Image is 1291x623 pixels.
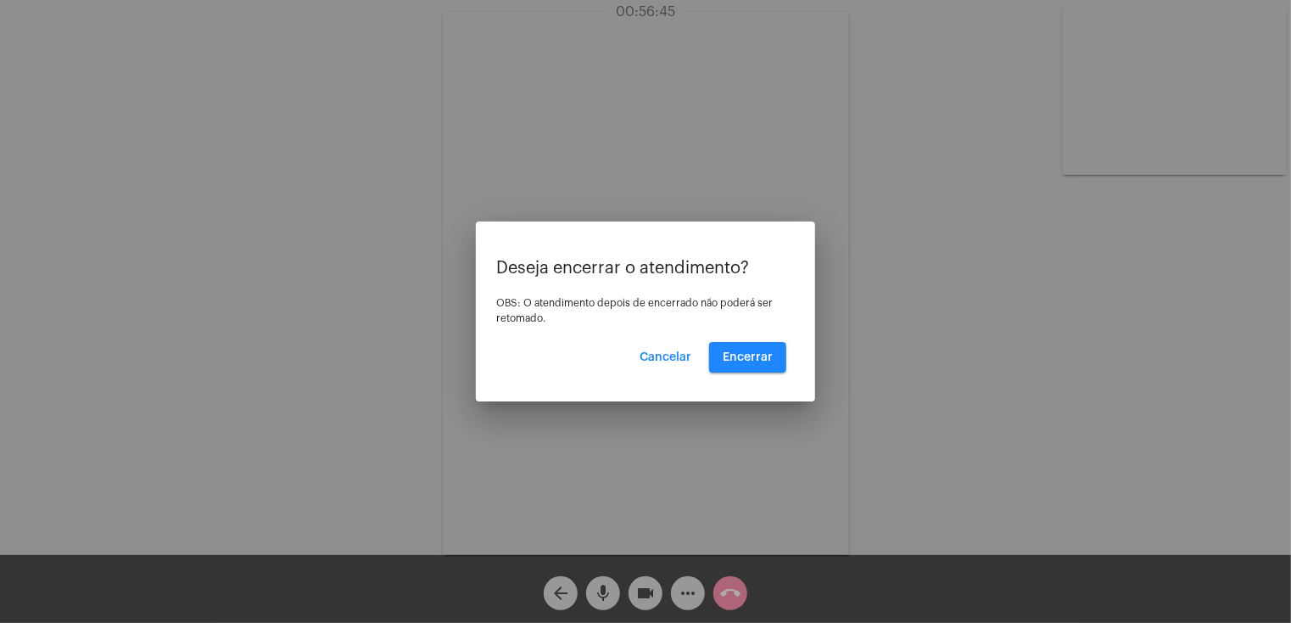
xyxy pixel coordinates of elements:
[640,351,691,363] span: Cancelar
[709,342,786,373] button: Encerrar
[723,351,773,363] span: Encerrar
[626,342,705,373] button: Cancelar
[496,298,773,323] span: OBS: O atendimento depois de encerrado não poderá ser retomado.
[496,259,795,278] p: Deseja encerrar o atendimento?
